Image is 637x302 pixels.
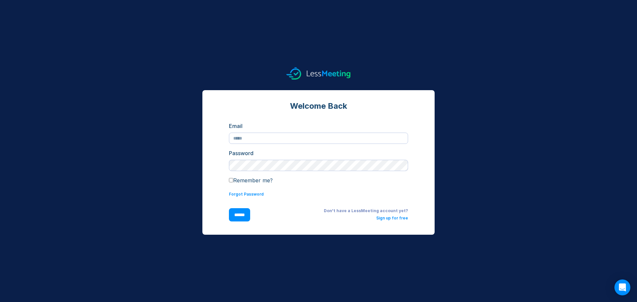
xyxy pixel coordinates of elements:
[229,192,264,197] a: Forgot Password
[376,215,408,220] a: Sign up for free
[229,122,408,130] div: Email
[229,178,233,182] input: Remember me?
[614,279,630,295] div: Open Intercom Messenger
[229,101,408,111] div: Welcome Back
[229,177,273,184] label: Remember me?
[286,67,351,80] img: logo.svg
[229,149,408,157] div: Password
[261,208,408,213] div: Don't have a LessMeeting account yet?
